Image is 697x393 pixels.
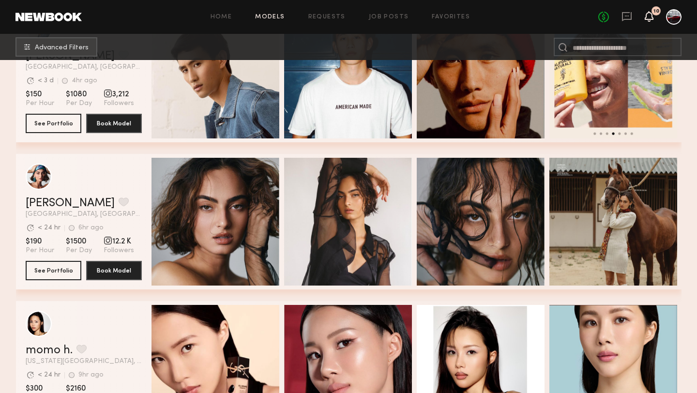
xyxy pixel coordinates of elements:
button: Book Model [86,114,142,133]
button: See Portfolio [26,261,81,280]
div: < 24 hr [38,372,61,378]
button: See Portfolio [26,114,81,133]
span: Per Hour [26,99,54,108]
span: [GEOGRAPHIC_DATA], [GEOGRAPHIC_DATA] [26,64,142,71]
span: $1500 [66,237,92,246]
div: < 3 d [38,77,54,84]
span: Per Hour [26,246,54,255]
button: Advanced Filters [15,37,97,57]
span: Per Day [66,246,92,255]
div: 4hr ago [72,77,97,84]
div: 6hr ago [78,225,104,231]
span: $190 [26,237,54,246]
a: [PERSON_NAME] [26,197,115,209]
span: Per Day [66,99,92,108]
span: [GEOGRAPHIC_DATA], [GEOGRAPHIC_DATA] [26,211,142,218]
a: Models [255,14,285,20]
a: momo h. [26,345,73,356]
div: 9hr ago [78,372,104,378]
a: Home [211,14,232,20]
span: $150 [26,90,54,99]
a: Job Posts [369,14,409,20]
div: < 24 hr [38,225,61,231]
span: [US_STATE][GEOGRAPHIC_DATA], [GEOGRAPHIC_DATA] [26,358,142,365]
span: Advanced Filters [35,45,89,51]
span: $1080 [66,90,92,99]
span: Followers [104,246,134,255]
span: 3,212 [104,90,134,99]
span: Followers [104,99,134,108]
a: Requests [308,14,346,20]
button: Book Model [86,261,142,280]
span: 12.2 K [104,237,134,246]
a: Favorites [432,14,470,20]
div: 10 [653,9,659,14]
